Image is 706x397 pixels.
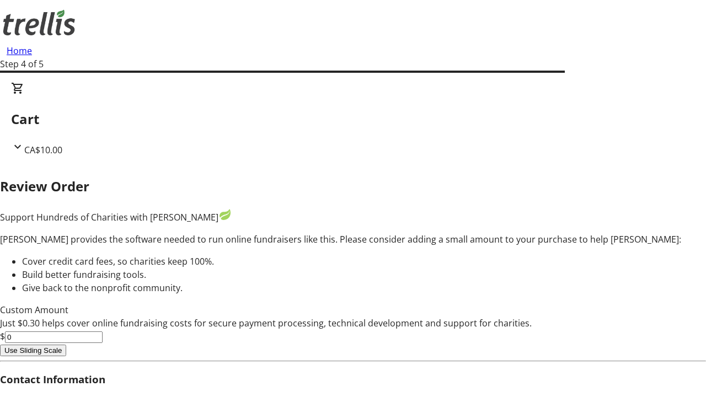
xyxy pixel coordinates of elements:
li: Build better fundraising tools. [22,268,706,281]
h2: Cart [11,109,695,129]
div: CartCA$10.00 [11,82,695,157]
li: Give back to the nonprofit community. [22,281,706,294]
span: CA$10.00 [24,144,62,156]
li: Cover credit card fees, so charities keep 100%. [22,255,706,268]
